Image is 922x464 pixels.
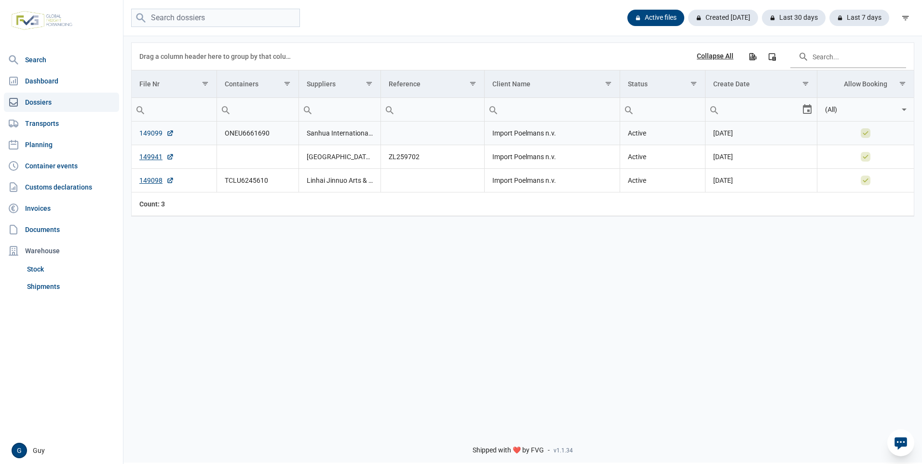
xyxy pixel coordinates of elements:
td: Column Status [620,70,705,98]
input: Filter cell [485,98,620,121]
div: Warehouse [4,241,119,260]
div: Data grid with 3 rows and 8 columns [132,43,914,216]
div: Search box [485,98,502,121]
input: Filter cell [217,98,298,121]
td: Import Poelmans n.v. [485,145,620,169]
input: Filter cell [132,98,217,121]
span: [DATE] [713,153,733,161]
div: Data grid toolbar [139,43,906,70]
td: Import Poelmans n.v. [485,122,620,145]
a: Documents [4,220,119,239]
span: Show filter options for column 'Suppliers' [366,80,373,87]
div: Create Date [713,80,750,88]
a: Search [4,50,119,69]
img: FVG - Global freight forwarding [8,7,76,34]
span: Show filter options for column 'Containers' [284,80,291,87]
td: Filter cell [817,98,914,122]
div: Status [628,80,648,88]
div: Search box [299,98,316,121]
div: Column Chooser [763,48,781,65]
td: Filter cell [485,98,620,122]
td: Column Suppliers [298,70,380,98]
a: Invoices [4,199,119,218]
td: Column Client Name [485,70,620,98]
div: Guy [12,443,117,458]
div: Containers [225,80,258,88]
span: Show filter options for column 'File Nr' [202,80,209,87]
td: Filter cell [298,98,380,122]
div: Export all data to Excel [744,48,761,65]
input: Search dossiers [131,9,300,27]
td: Filter cell [132,98,217,122]
span: Show filter options for column 'Reference' [469,80,476,87]
input: Filter cell [620,98,705,121]
td: ONEU6661690 [217,122,298,145]
td: TCLU6245610 [217,169,298,192]
td: Filter cell [217,98,298,122]
div: Allow Booking [844,80,887,88]
td: Sanhua International Trading Co., Ltd. [298,122,380,145]
a: Shipments [23,278,119,295]
button: G [12,443,27,458]
span: Show filter options for column 'Status' [690,80,697,87]
div: Active files [627,10,684,26]
td: Filter cell [620,98,705,122]
div: Select [801,98,813,121]
a: 149099 [139,128,174,138]
td: Column Allow Booking [817,70,914,98]
a: Dossiers [4,93,119,112]
span: Show filter options for column 'Create Date' [802,80,809,87]
div: Last 7 days [829,10,889,26]
td: Active [620,169,705,192]
td: Active [620,145,705,169]
span: Shipped with ❤️ by FVG [473,446,544,455]
span: Show filter options for column 'Allow Booking' [899,80,906,87]
td: ZL259702 [380,145,484,169]
span: Show filter options for column 'Client Name' [605,80,612,87]
a: Transports [4,114,119,133]
td: Import Poelmans n.v. [485,169,620,192]
div: Created [DATE] [688,10,758,26]
input: Filter cell [381,98,484,121]
a: Container events [4,156,119,176]
span: [DATE] [713,177,733,184]
span: v1.1.34 [554,447,573,454]
div: Search box [705,98,723,121]
td: Linhai Jinnuo Arts & Crafts Co., Ltd. [298,169,380,192]
input: Filter cell [299,98,380,121]
span: - [548,446,550,455]
a: Dashboard [4,71,119,91]
span: [DATE] [713,129,733,137]
td: Column Reference [380,70,484,98]
div: Reference [389,80,420,88]
div: Last 30 days [762,10,826,26]
td: Active [620,122,705,145]
input: Filter cell [817,98,898,121]
div: Search box [620,98,637,121]
div: Select [898,98,910,121]
div: Search box [381,98,398,121]
div: Drag a column header here to group by that column [139,49,294,64]
input: Filter cell [705,98,802,121]
td: Column Create Date [705,70,817,98]
input: Search in the data grid [790,45,906,68]
div: Search box [217,98,234,121]
div: File Nr Count: 3 [139,199,209,209]
a: Customs declarations [4,177,119,197]
div: Search box [132,98,149,121]
a: Planning [4,135,119,154]
td: [GEOGRAPHIC_DATA] [GEOGRAPHIC_DATA] Furniture [298,145,380,169]
td: Column Containers [217,70,298,98]
div: Client Name [492,80,530,88]
div: Suppliers [307,80,336,88]
div: filter [897,9,914,27]
a: Stock [23,260,119,278]
a: 149941 [139,152,174,162]
div: File Nr [139,80,160,88]
div: Collapse All [697,52,733,61]
a: 149098 [139,176,174,185]
td: Filter cell [705,98,817,122]
td: Column File Nr [132,70,217,98]
td: Filter cell [380,98,484,122]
